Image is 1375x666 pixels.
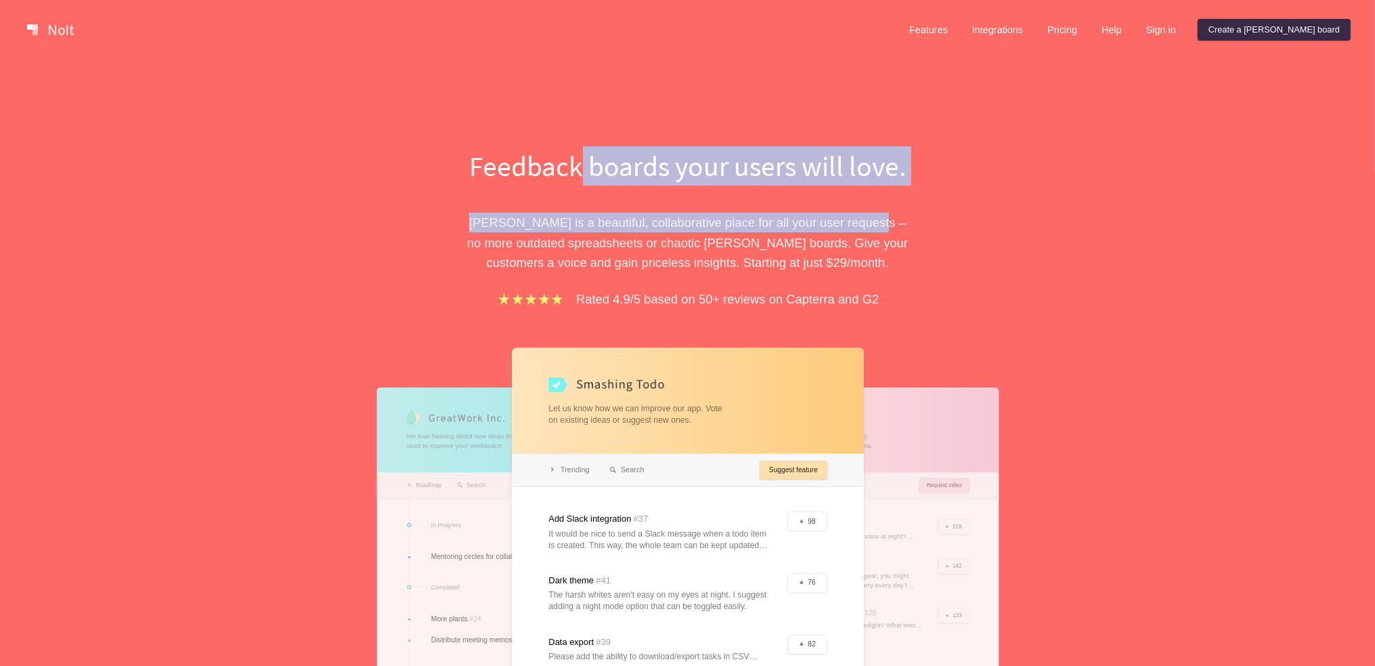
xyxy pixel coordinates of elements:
a: Help [1091,19,1133,41]
a: Features [898,19,959,41]
h1: Feedback boards your users will love. [454,146,921,186]
a: Create a [PERSON_NAME] board [1198,19,1351,41]
img: stars.b067e34983.png [496,291,565,307]
a: Pricing [1036,19,1088,41]
a: Integrations [961,19,1034,41]
p: [PERSON_NAME] is a beautiful, collaborative place for all your user requests – no more outdated s... [454,213,921,272]
a: Sign in [1135,19,1187,41]
p: Rated 4.9/5 based on 50+ reviews on Capterra and G2 [576,289,879,309]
